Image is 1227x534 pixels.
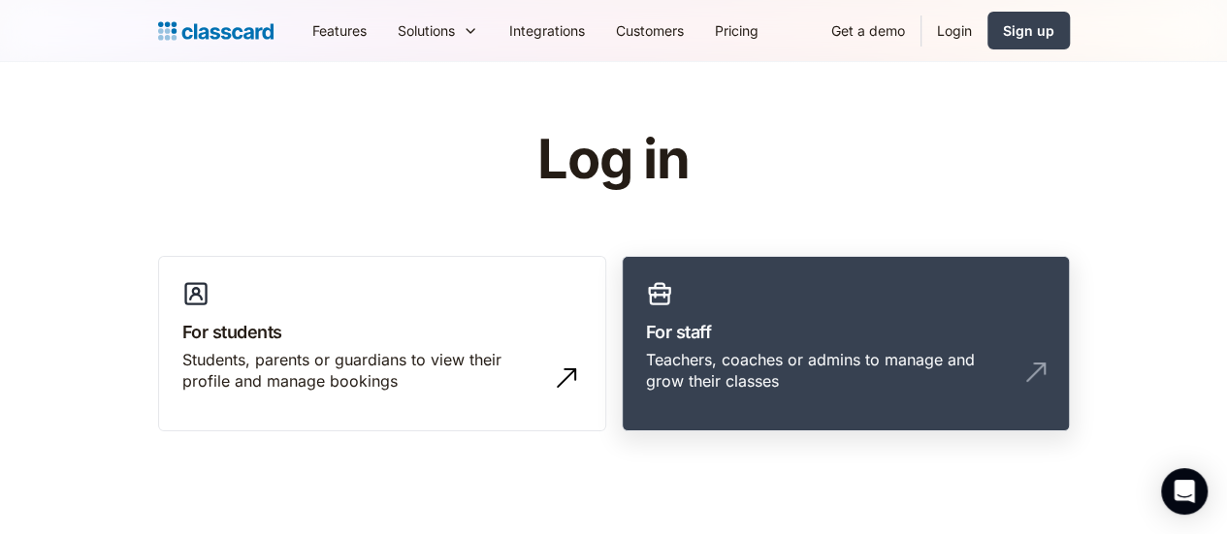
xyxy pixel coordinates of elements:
a: Get a demo [816,9,920,52]
div: Teachers, coaches or admins to manage and grow their classes [646,349,1007,393]
div: Open Intercom Messenger [1161,468,1208,515]
h3: For staff [646,319,1046,345]
a: Customers [600,9,699,52]
a: Pricing [699,9,774,52]
a: Sign up [987,12,1070,49]
div: Sign up [1003,20,1054,41]
a: Login [921,9,987,52]
a: Logo [158,17,274,45]
a: Features [297,9,382,52]
a: For staffTeachers, coaches or admins to manage and grow their classes [622,256,1070,432]
h3: For students [182,319,582,345]
h1: Log in [306,130,921,190]
div: Students, parents or guardians to view their profile and manage bookings [182,349,543,393]
a: For studentsStudents, parents or guardians to view their profile and manage bookings [158,256,606,432]
div: Solutions [398,20,455,41]
div: Solutions [382,9,494,52]
a: Integrations [494,9,600,52]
